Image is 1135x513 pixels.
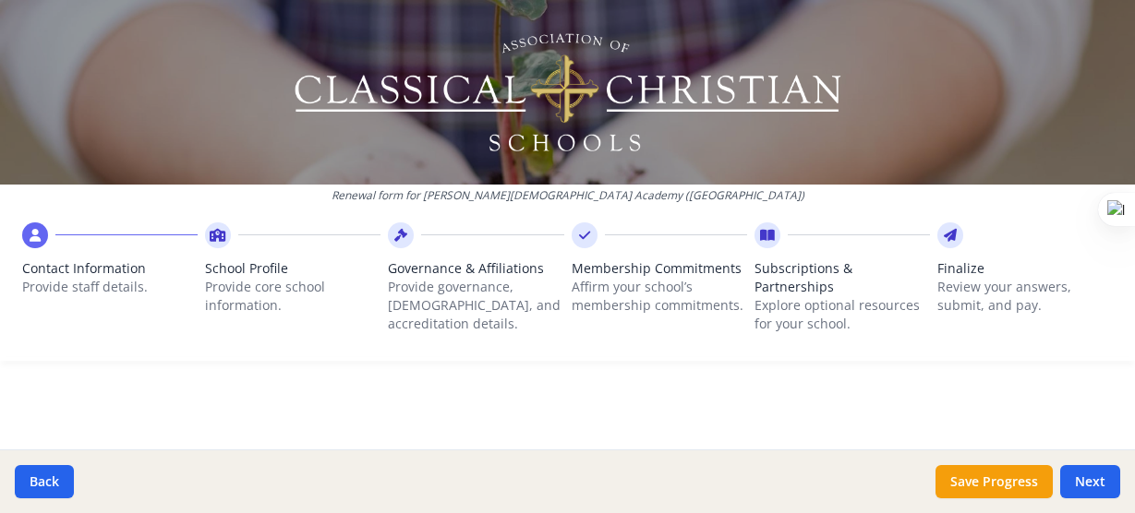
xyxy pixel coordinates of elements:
img: Logo [291,28,844,157]
p: Affirm your school’s membership commitments. [572,278,747,315]
span: School Profile [205,259,380,278]
p: Provide core school information. [205,278,380,315]
span: Contact Information [22,259,198,278]
span: Finalize [937,259,1113,278]
p: Review your answers, submit, and pay. [937,278,1113,315]
span: Membership Commitments [572,259,747,278]
p: Provide governance, [DEMOGRAPHIC_DATA], and accreditation details. [388,278,563,333]
span: Governance & Affiliations [388,259,563,278]
span: Subscriptions & Partnerships [755,259,930,296]
button: Back [15,465,74,498]
p: Explore optional resources for your school. [755,296,930,333]
p: Provide staff details. [22,278,198,296]
button: Save Progress [936,465,1053,498]
button: Next [1060,465,1120,498]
